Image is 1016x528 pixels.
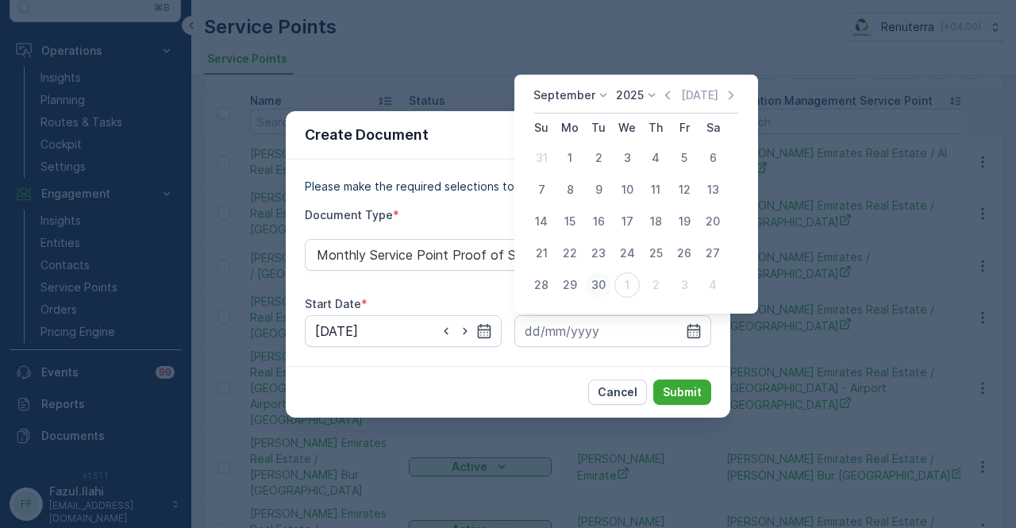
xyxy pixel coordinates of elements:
[529,209,554,234] div: 14
[663,384,702,400] p: Submit
[672,241,697,266] div: 26
[643,177,668,202] div: 11
[305,124,429,146] p: Create Document
[527,114,556,142] th: Sunday
[614,145,640,171] div: 3
[643,209,668,234] div: 18
[529,272,554,298] div: 28
[586,177,611,202] div: 9
[614,209,640,234] div: 17
[614,272,640,298] div: 1
[700,177,725,202] div: 13
[305,179,711,195] p: Please make the required selections to create your document.
[557,209,583,234] div: 15
[670,114,698,142] th: Friday
[557,177,583,202] div: 8
[672,209,697,234] div: 19
[514,315,711,347] input: dd/mm/yyyy
[700,145,725,171] div: 6
[700,272,725,298] div: 4
[700,209,725,234] div: 20
[533,87,595,103] p: September
[613,114,641,142] th: Wednesday
[614,241,640,266] div: 24
[529,177,554,202] div: 7
[700,241,725,266] div: 27
[529,241,554,266] div: 21
[653,380,711,405] button: Submit
[698,114,727,142] th: Saturday
[614,177,640,202] div: 10
[556,114,584,142] th: Monday
[588,380,647,405] button: Cancel
[586,209,611,234] div: 16
[672,177,697,202] div: 12
[641,114,670,142] th: Thursday
[305,297,361,310] label: Start Date
[557,145,583,171] div: 1
[529,145,554,171] div: 31
[643,241,668,266] div: 25
[584,114,613,142] th: Tuesday
[305,208,393,222] label: Document Type
[643,272,668,298] div: 2
[672,145,697,171] div: 5
[616,87,644,103] p: 2025
[672,272,697,298] div: 3
[598,384,637,400] p: Cancel
[586,272,611,298] div: 30
[681,87,718,103] p: [DATE]
[586,145,611,171] div: 2
[557,272,583,298] div: 29
[305,315,502,347] input: dd/mm/yyyy
[557,241,583,266] div: 22
[643,145,668,171] div: 4
[586,241,611,266] div: 23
